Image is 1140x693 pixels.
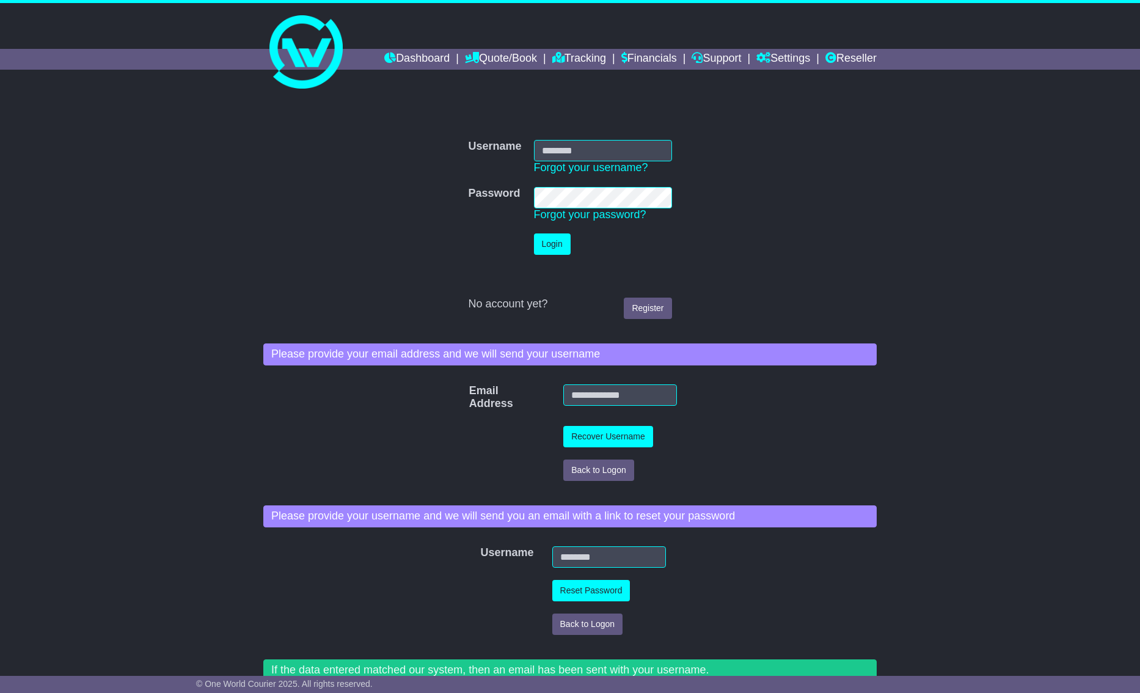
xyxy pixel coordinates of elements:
p: If the data entered matched our system, then an email has been sent with your username. [271,664,869,677]
a: Register [624,298,671,319]
label: Password [468,187,520,200]
button: Recover Username [563,426,653,447]
a: Quote/Book [465,49,537,70]
span: © One World Courier 2025. All rights reserved. [196,679,373,689]
label: Username [474,546,491,560]
button: Back to Logon [563,460,634,481]
div: Please provide your email address and we will send your username [263,343,877,365]
label: Email Address [463,384,485,411]
button: Reset Password [552,580,630,601]
label: Username [468,140,521,153]
a: Support [692,49,741,70]
div: Please provide your username and we will send you an email with a link to reset your password [263,505,877,527]
a: Settings [756,49,810,70]
a: Forgot your username? [534,161,648,174]
a: Tracking [552,49,606,70]
div: No account yet? [468,298,671,311]
a: Dashboard [384,49,450,70]
a: Forgot your password? [534,208,646,221]
a: Reseller [825,49,877,70]
button: Back to Logon [552,614,623,635]
button: Login [534,233,571,255]
a: Financials [621,49,677,70]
